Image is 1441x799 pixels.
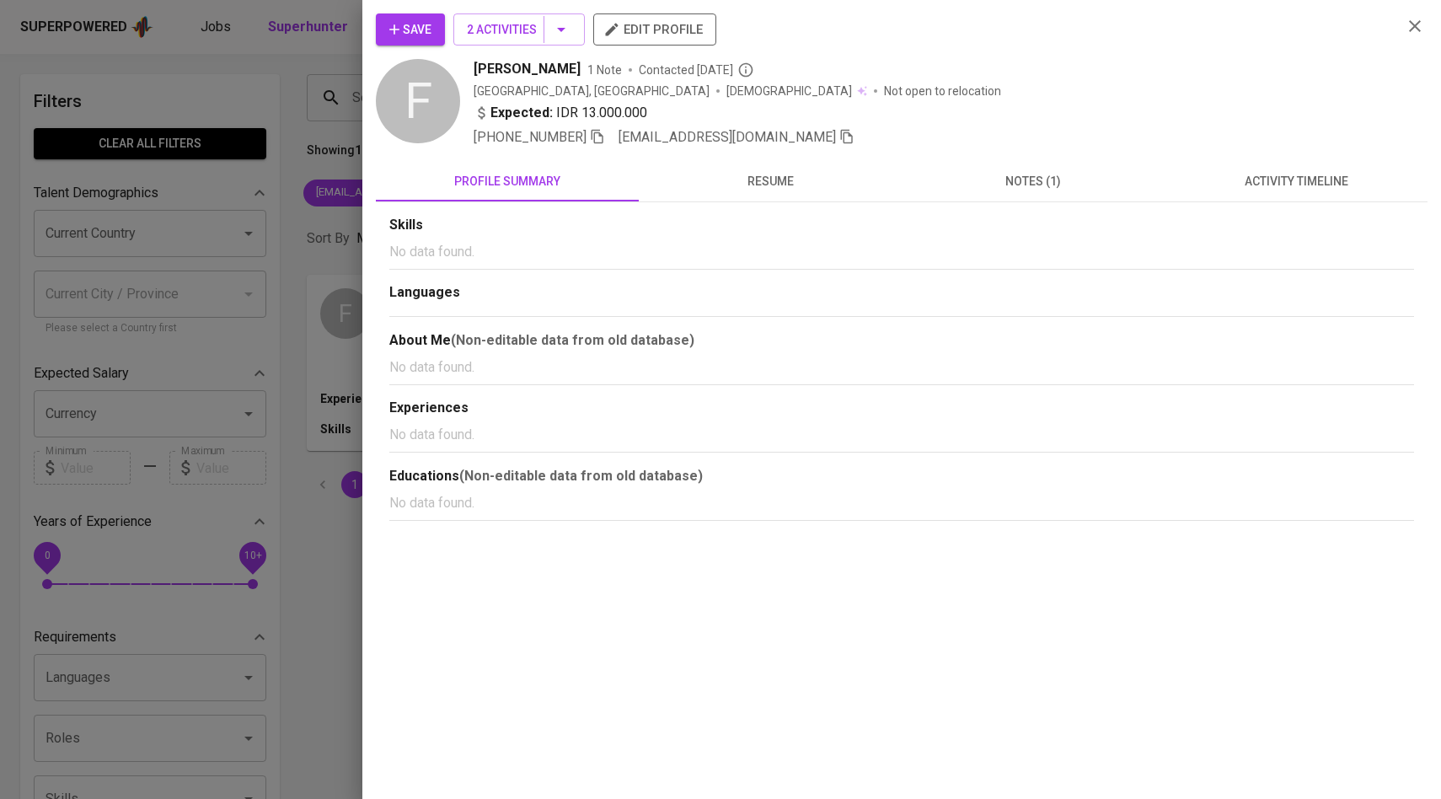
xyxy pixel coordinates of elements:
[474,129,587,145] span: [PHONE_NUMBER]
[389,242,1414,262] p: No data found.
[453,13,585,46] button: 2 Activities
[1175,171,1417,192] span: activity timeline
[490,103,553,123] b: Expected:
[376,59,460,143] div: F
[639,62,754,78] span: Contacted [DATE]
[474,83,710,99] div: [GEOGRAPHIC_DATA], [GEOGRAPHIC_DATA]
[726,83,854,99] span: [DEMOGRAPHIC_DATA]
[593,22,716,35] a: edit profile
[389,19,431,40] span: Save
[607,19,703,40] span: edit profile
[912,171,1154,192] span: notes (1)
[467,19,571,40] span: 2 Activities
[619,129,836,145] span: [EMAIL_ADDRESS][DOMAIN_NAME]
[389,357,1414,378] p: No data found.
[389,216,1414,235] div: Skills
[389,493,1414,513] p: No data found.
[474,103,647,123] div: IDR 13.000.000
[649,171,892,192] span: resume
[389,399,1414,418] div: Experiences
[884,83,1001,99] p: Not open to relocation
[459,468,703,484] b: (Non-editable data from old database)
[376,13,445,46] button: Save
[737,62,754,78] svg: By Philippines recruiter
[474,59,581,79] span: [PERSON_NAME]
[389,466,1414,486] div: Educations
[386,171,629,192] span: profile summary
[389,283,1414,303] div: Languages
[451,332,694,348] b: (Non-editable data from old database)
[587,62,622,78] span: 1 Note
[593,13,716,46] button: edit profile
[389,425,1414,445] p: No data found.
[389,330,1414,351] div: About Me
